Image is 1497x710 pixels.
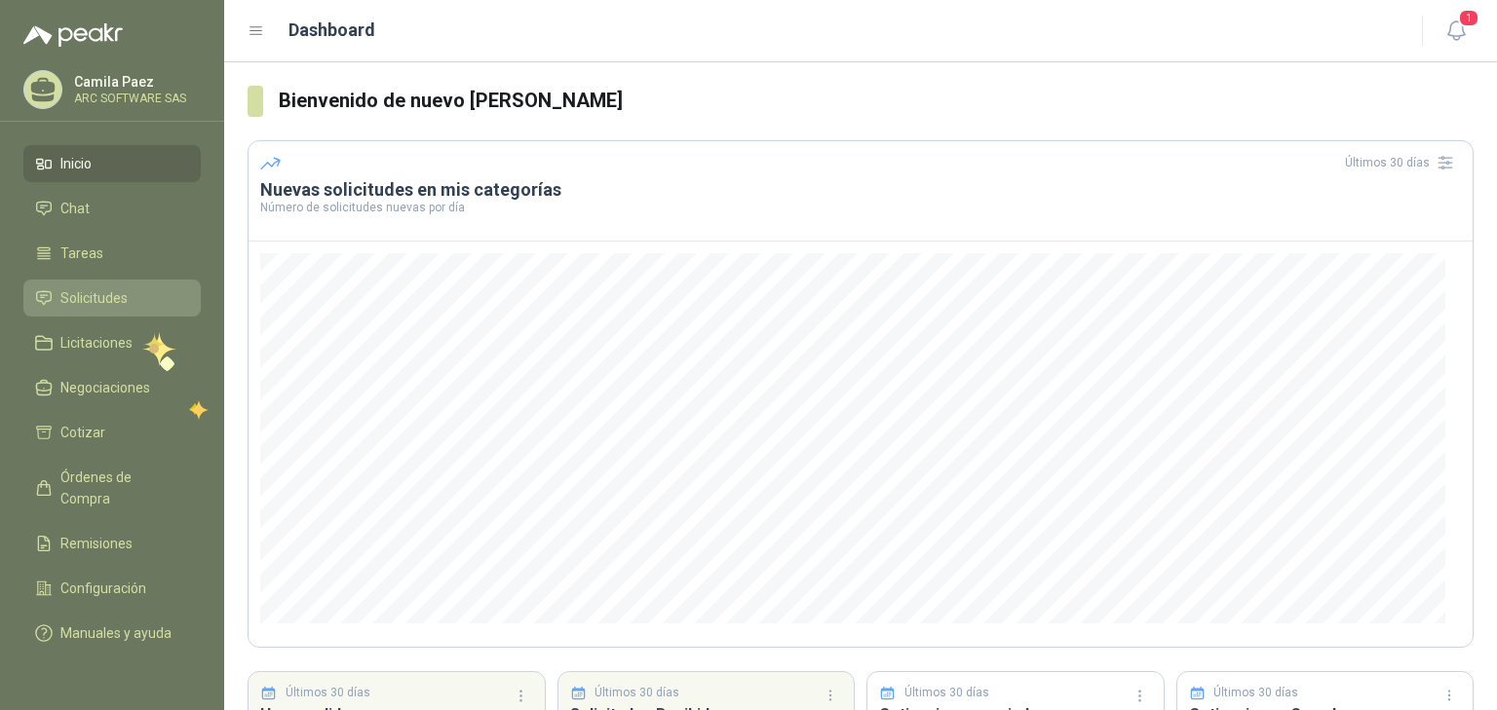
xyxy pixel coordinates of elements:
[279,86,1474,116] h3: Bienvenido de nuevo [PERSON_NAME]
[23,280,201,317] a: Solicitudes
[23,369,201,406] a: Negociaciones
[60,332,133,354] span: Licitaciones
[260,178,1461,202] h3: Nuevas solicitudes en mis categorías
[23,190,201,227] a: Chat
[60,377,150,398] span: Negociaciones
[60,243,103,264] span: Tareas
[23,324,201,361] a: Licitaciones
[595,684,679,702] p: Últimos 30 días
[60,422,105,443] span: Cotizar
[23,459,201,517] a: Órdenes de Compra
[23,525,201,562] a: Remisiones
[286,684,370,702] p: Últimos 30 días
[60,153,92,174] span: Inicio
[23,570,201,607] a: Configuración
[74,93,196,104] p: ARC SOFTWARE SAS
[60,198,90,219] span: Chat
[60,533,133,554] span: Remisiones
[60,287,128,309] span: Solicitudes
[1439,14,1474,49] button: 1
[904,684,989,702] p: Últimos 30 días
[60,622,172,644] span: Manuales y ayuda
[23,615,201,652] a: Manuales y ayuda
[1458,9,1479,27] span: 1
[23,23,123,47] img: Logo peakr
[60,467,182,509] span: Órdenes de Compra
[260,202,1461,213] p: Número de solicitudes nuevas por día
[288,17,375,44] h1: Dashboard
[1213,684,1298,702] p: Últimos 30 días
[23,145,201,182] a: Inicio
[1345,147,1461,178] div: Últimos 30 días
[74,75,196,89] p: Camila Paez
[23,414,201,451] a: Cotizar
[60,578,146,599] span: Configuración
[23,235,201,272] a: Tareas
